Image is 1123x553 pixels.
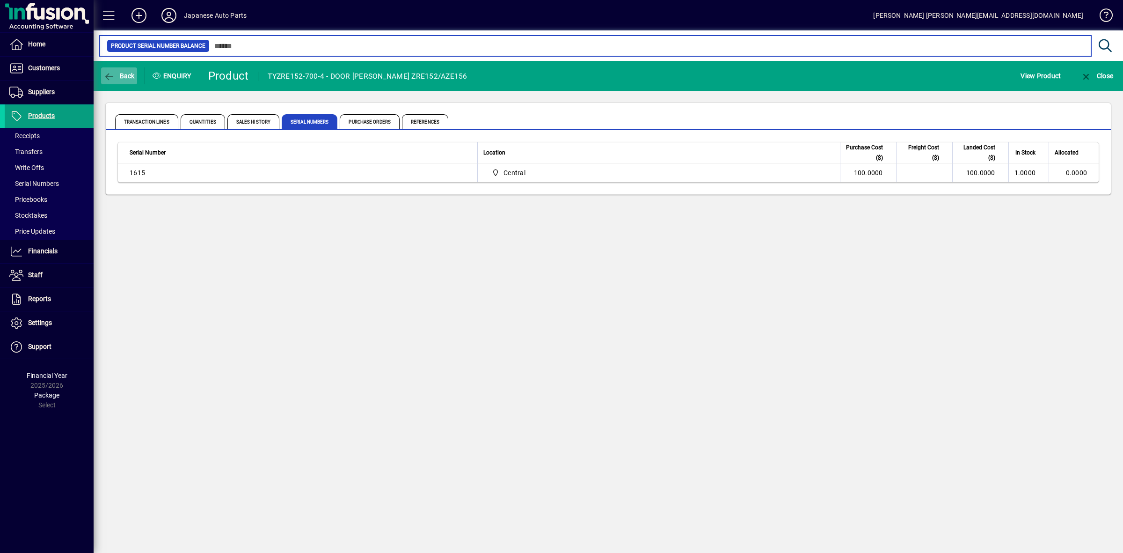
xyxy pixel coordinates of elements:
span: Staff [28,271,43,279]
div: Allocated [1055,147,1087,158]
span: Write Offs [9,164,44,171]
button: Close [1078,67,1116,84]
button: View Product [1018,67,1063,84]
span: Financials [28,247,58,255]
div: Serial Number [130,147,472,158]
a: Financials [5,240,94,263]
span: Package [34,391,59,399]
app-page-header-button: Close enquiry [1071,67,1123,84]
a: Support [5,335,94,359]
span: Support [28,343,51,350]
a: Serial Numbers [5,176,94,192]
span: In Stock [1015,147,1035,158]
div: Freight Cost ($) [902,142,948,163]
span: Suppliers [28,88,55,96]
span: Customers [28,64,60,72]
span: Central [503,168,525,177]
span: Location [483,147,505,158]
div: TYZRE152-700-4 - DOOR [PERSON_NAME] ZRE152/AZE156 [268,69,467,84]
div: [PERSON_NAME] [PERSON_NAME][EMAIL_ADDRESS][DOMAIN_NAME] [873,8,1083,23]
span: Quantities [181,114,225,129]
span: Product Serial Number Balance [111,41,205,51]
span: Allocated [1055,147,1079,158]
span: Serial Number [130,147,166,158]
span: Purchase Orders [340,114,400,129]
td: 0.0000 [1049,163,1099,182]
a: Customers [5,57,94,80]
span: Transfers [9,148,43,155]
a: Settings [5,311,94,335]
a: Knowledge Base [1093,2,1111,32]
span: Freight Cost ($) [902,142,939,163]
a: Transfers [5,144,94,160]
span: Purchase Cost ($) [846,142,883,163]
div: Enquiry [145,68,201,83]
td: 1615 [118,163,477,182]
a: Home [5,33,94,56]
div: Product [208,68,249,83]
button: Back [101,67,137,84]
a: Stocktakes [5,207,94,223]
div: Location [483,147,834,158]
span: Central [488,167,830,178]
span: Serial Numbers [9,180,59,187]
a: Write Offs [5,160,94,176]
span: Reports [28,295,51,302]
span: Close [1080,72,1113,80]
a: Receipts [5,128,94,144]
span: Back [103,72,135,80]
span: View Product [1021,68,1061,83]
span: Serial Numbers [282,114,337,129]
span: Pricebooks [9,196,47,203]
a: Reports [5,288,94,311]
span: Products [28,112,55,119]
td: 1.0000 [1008,163,1049,182]
td: 100.0000 [840,163,896,182]
button: Add [124,7,154,24]
a: Staff [5,264,94,287]
span: Transaction Lines [115,114,178,129]
span: Home [28,40,45,48]
span: Stocktakes [9,212,47,219]
span: Landed Cost ($) [958,142,995,163]
span: Price Updates [9,228,55,235]
app-page-header-button: Back [94,67,145,84]
div: Landed Cost ($) [958,142,1004,163]
a: Suppliers [5,81,94,104]
button: Profile [154,7,184,24]
td: 100.0000 [952,163,1008,182]
div: Japanese Auto Parts [184,8,247,23]
span: Sales History [227,114,279,129]
a: Pricebooks [5,192,94,207]
span: Settings [28,319,52,326]
div: Purchase Cost ($) [846,142,891,163]
span: Receipts [9,132,40,140]
span: References [402,114,448,129]
span: Financial Year [27,372,67,379]
a: Price Updates [5,223,94,239]
div: In Stock [1014,147,1044,158]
